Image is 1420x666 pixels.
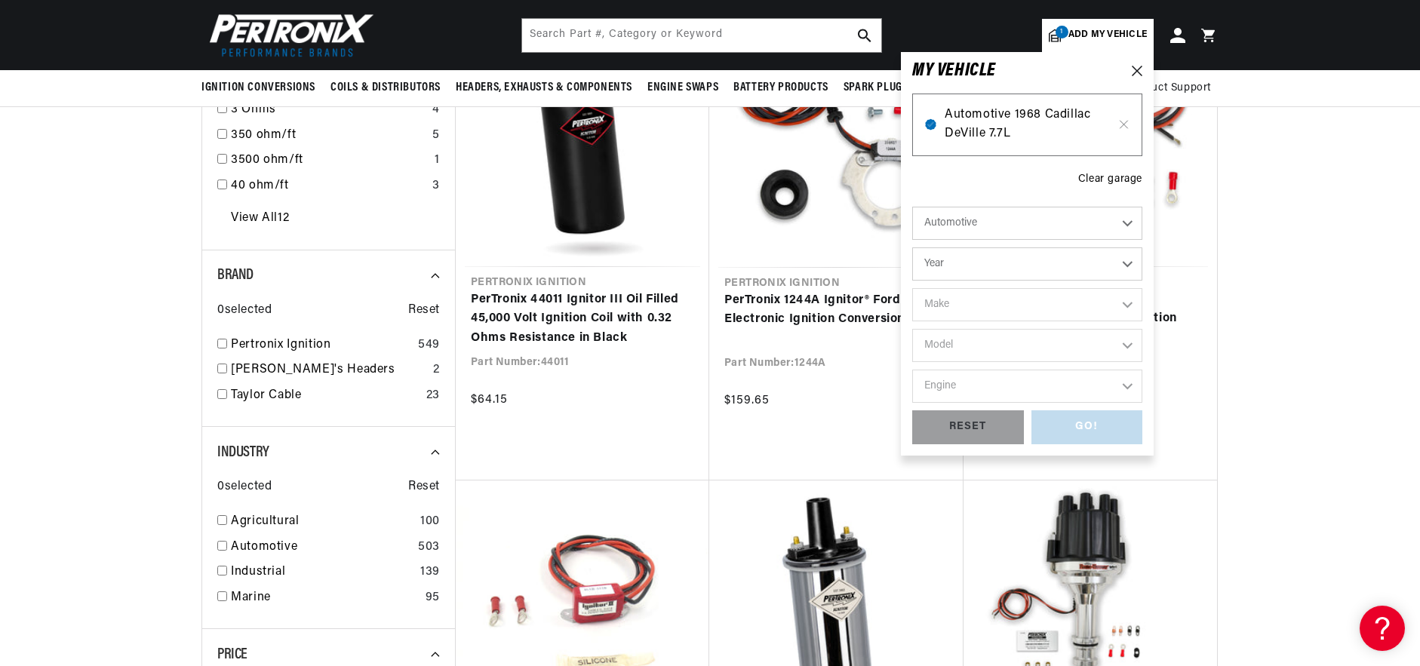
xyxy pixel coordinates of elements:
[640,70,726,106] summary: Engine Swaps
[231,563,414,582] a: Industrial
[647,80,718,96] span: Engine Swaps
[1042,19,1154,52] a: 1Add my vehicle
[724,291,948,330] a: PerTronix 1244A Ignitor® Ford 4 cyl Electronic Ignition Conversion Kit
[217,647,247,662] span: Price
[217,477,272,497] span: 0 selected
[912,247,1142,281] select: Year
[426,588,440,608] div: 95
[231,588,420,608] a: Marine
[231,151,429,170] a: 3500 ohm/ft
[217,268,254,283] span: Brand
[201,9,375,61] img: Pertronix
[231,512,414,532] a: Agricultural
[1078,171,1142,188] div: Clear garage
[201,70,323,106] summary: Ignition Conversions
[912,370,1142,403] select: Engine
[1068,28,1147,42] span: Add my vehicle
[432,126,440,146] div: 5
[201,80,315,96] span: Ignition Conversions
[471,290,694,348] a: PerTronix 44011 Ignitor III Oil Filled 45,000 Volt Ignition Coil with 0.32 Ohms Resistance in Black
[522,19,881,52] input: Search Part #, Category or Keyword
[912,288,1142,321] select: Make
[231,209,289,229] a: View All 12
[418,538,440,557] div: 503
[231,126,426,146] a: 350 ohm/ft
[426,386,440,406] div: 23
[420,512,440,532] div: 100
[433,361,440,380] div: 2
[432,100,440,120] div: 4
[408,301,440,321] span: Reset
[231,361,427,380] a: [PERSON_NAME]'s Headers
[432,176,440,196] div: 3
[217,301,272,321] span: 0 selected
[912,410,1024,444] div: RESET
[844,80,936,96] span: Spark Plug Wires
[912,207,1142,240] select: Ride Type
[448,70,640,106] summary: Headers, Exhausts & Components
[330,80,441,96] span: Coils & Distributors
[231,100,426,120] a: 3 Ohms
[408,477,440,497] span: Reset
[912,63,996,78] h6: MY VEHICLE
[420,563,440,582] div: 139
[456,80,632,96] span: Headers, Exhausts & Components
[836,70,943,106] summary: Spark Plug Wires
[231,176,426,196] a: 40 ohm/ft
[979,290,1202,348] a: PerTronix 1442 Ignitor® 4 cyl IHCDistributorElectronic Ignition Conversion Kit
[323,70,448,106] summary: Coils & Distributors
[418,336,440,355] div: 549
[726,70,836,106] summary: Battery Products
[231,336,412,355] a: Pertronix Ignition
[1056,26,1068,38] span: 1
[217,445,269,460] span: Industry
[1127,70,1219,106] summary: Product Support
[945,106,1110,144] span: Automotive 1968 Cadillac DeVille 7.7L
[435,151,440,170] div: 1
[733,80,828,96] span: Battery Products
[231,538,412,557] a: Automotive
[912,329,1142,362] select: Model
[231,386,420,406] a: Taylor Cable
[1127,80,1211,97] span: Product Support
[848,19,881,52] button: search button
